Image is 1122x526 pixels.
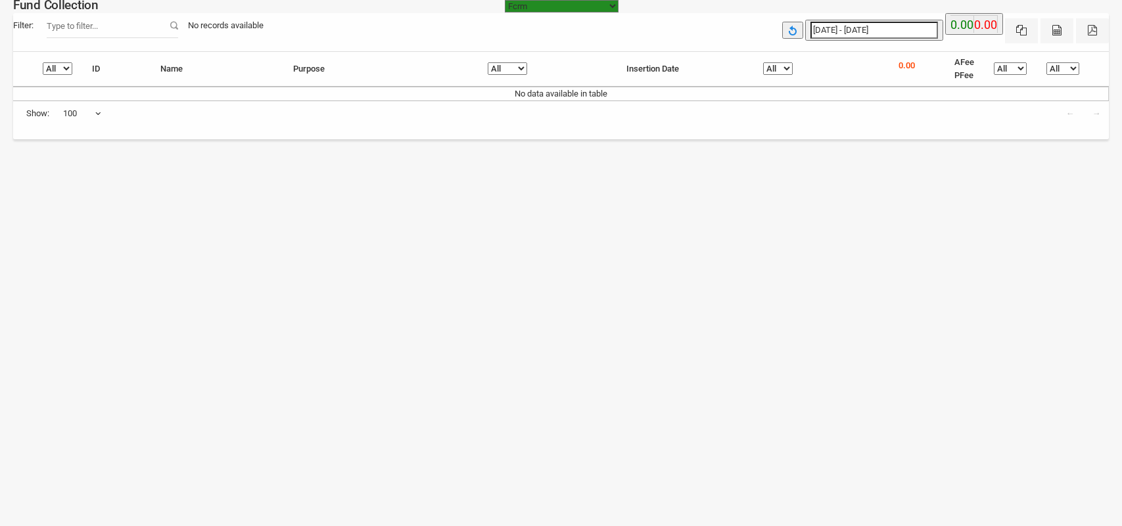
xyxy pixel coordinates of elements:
th: Name [151,52,283,87]
th: ID [82,52,151,87]
button: CSV [1040,18,1073,43]
p: 0.00 [899,59,915,72]
button: Pdf [1076,18,1109,43]
span: 100 [63,107,101,120]
span: 100 [62,101,102,126]
li: PFee [954,69,974,82]
a: ← [1058,101,1083,126]
label: 0.00 [974,16,997,34]
td: No data available in table [13,87,1109,100]
input: Filter: [47,13,178,38]
th: Purpose [283,52,478,87]
button: Excel [1005,18,1038,43]
th: Insertion Date [617,52,753,87]
label: 0.00 [950,16,973,34]
div: No records available [178,13,273,38]
li: AFee [954,56,974,69]
a: → [1084,101,1109,126]
span: Show: [26,107,49,120]
button: 0.00 0.00 [945,13,1003,35]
